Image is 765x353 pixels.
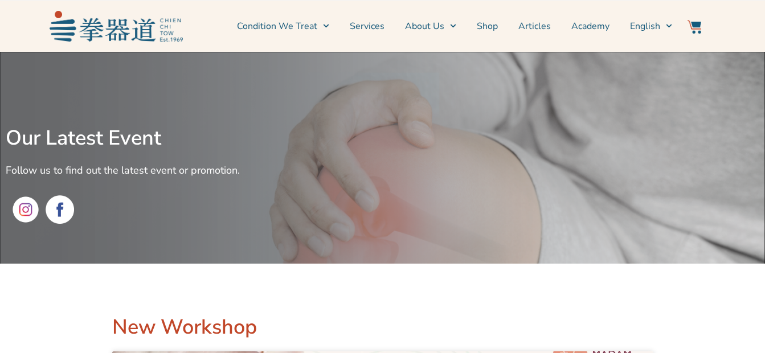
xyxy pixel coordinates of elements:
a: About Us [405,12,456,40]
h2: New Workshop [112,315,653,340]
a: Condition We Treat [237,12,329,40]
nav: Menu [189,12,673,40]
a: Shop [477,12,498,40]
h2: Follow us to find out the latest event or promotion. [6,162,377,178]
img: Website Icon-03 [688,20,701,34]
a: Services [350,12,384,40]
span: English [630,19,660,33]
a: English [630,12,672,40]
a: Academy [571,12,609,40]
a: Articles [518,12,551,40]
h2: Our Latest Event [6,126,377,151]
